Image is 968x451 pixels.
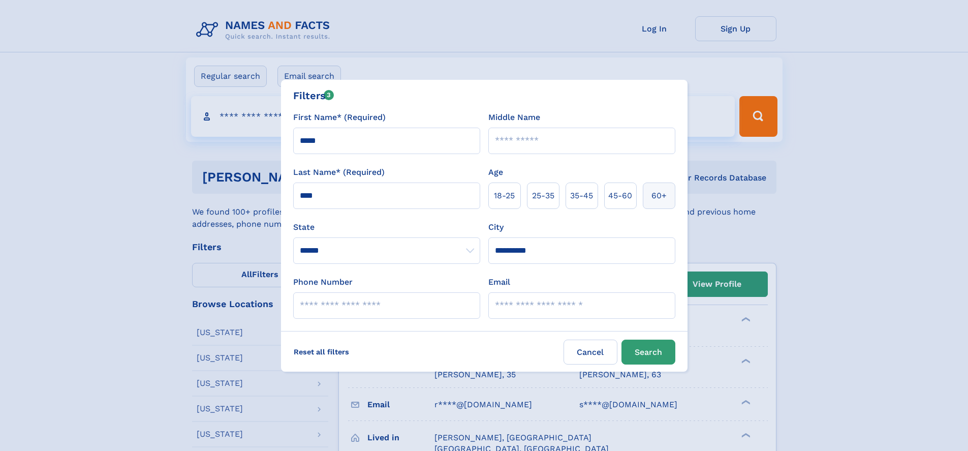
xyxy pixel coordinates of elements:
div: Filters [293,88,334,103]
label: City [488,221,504,233]
span: 25‑35 [532,190,554,202]
label: Age [488,166,503,178]
span: 35‑45 [570,190,593,202]
button: Search [621,340,675,365]
label: Middle Name [488,111,540,124]
span: 60+ [651,190,667,202]
span: 45‑60 [608,190,632,202]
label: Phone Number [293,276,353,288]
label: Cancel [564,340,617,365]
label: Reset all filters [287,340,356,364]
label: Last Name* (Required) [293,166,385,178]
span: 18‑25 [494,190,515,202]
label: Email [488,276,510,288]
label: State [293,221,480,233]
label: First Name* (Required) [293,111,386,124]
